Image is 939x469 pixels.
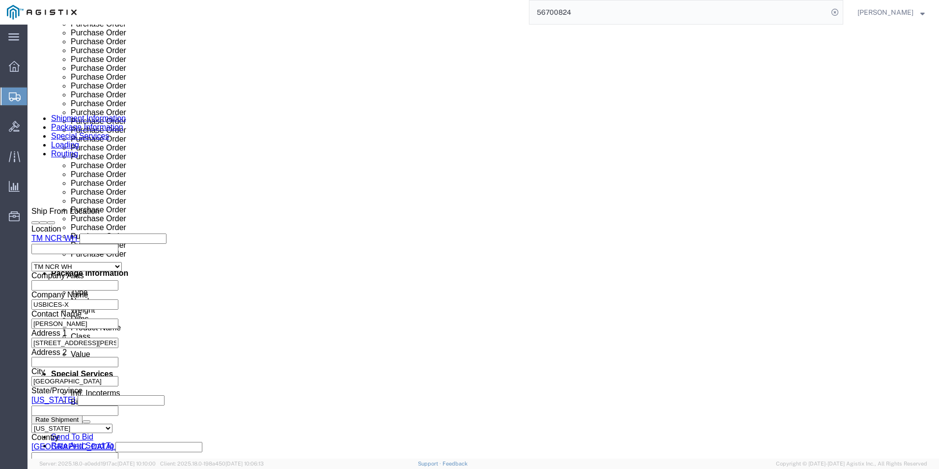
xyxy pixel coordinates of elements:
img: logo [7,5,77,20]
input: Search for shipment number, reference number [529,0,828,24]
button: [PERSON_NAME] [857,6,925,18]
span: Client: 2025.18.0-198a450 [160,461,264,467]
span: Server: 2025.18.0-a0edd1917ac [39,461,156,467]
a: Feedback [442,461,468,467]
iframe: FS Legacy Container [28,25,939,459]
span: Copyright © [DATE]-[DATE] Agistix Inc., All Rights Reserved [776,460,927,468]
span: [DATE] 10:06:13 [225,461,264,467]
span: Feras Saleh [857,7,913,18]
span: [DATE] 10:10:00 [117,461,156,467]
a: Support [418,461,442,467]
